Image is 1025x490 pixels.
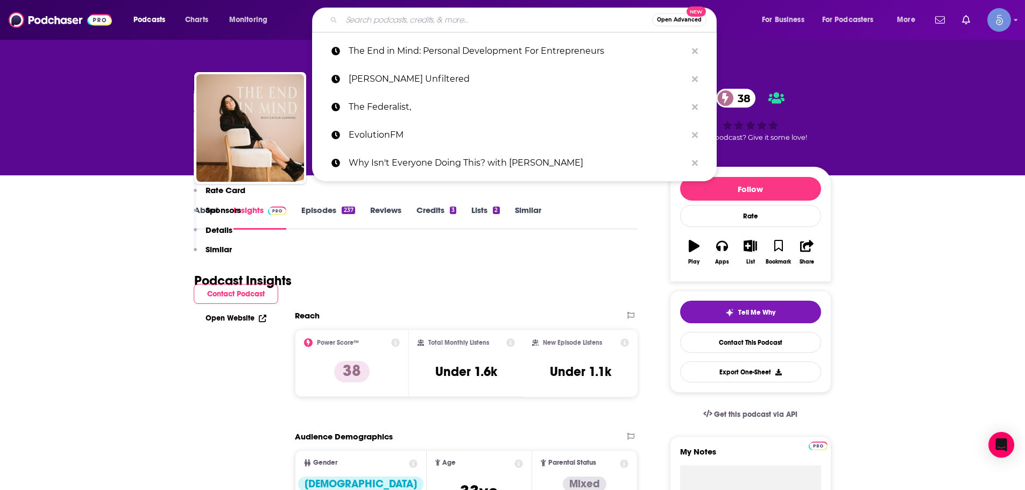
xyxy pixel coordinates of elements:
a: The End in Mind: Personal Development For Entrepreneurs [312,37,717,65]
button: Apps [708,233,736,272]
p: Similar [206,244,232,254]
h3: Under 1.1k [550,364,611,380]
div: Bookmark [766,259,791,265]
h2: New Episode Listens [543,339,602,346]
span: Charts [185,12,208,27]
label: My Notes [680,446,821,465]
button: List [736,233,764,272]
span: Get this podcast via API [714,410,797,419]
button: Sponsors [194,205,241,225]
div: List [746,259,755,265]
a: Show notifications dropdown [958,11,974,29]
a: Credits3 [416,205,456,230]
span: 38 [727,89,756,108]
div: Apps [715,259,729,265]
span: Good podcast? Give it some love! [694,133,807,141]
span: For Business [762,12,804,27]
span: Tell Me Why [738,308,775,317]
div: 3 [450,207,456,214]
p: The End in Mind: Personal Development For Entrepreneurs [349,37,687,65]
span: Podcasts [133,12,165,27]
a: Show notifications dropdown [931,11,949,29]
img: The End in Mind: Personal Development For Entrepreneurs [196,74,304,182]
div: Play [688,259,699,265]
button: Similar [194,244,232,264]
button: open menu [222,11,281,29]
p: The Federalist, [349,93,687,121]
button: open menu [889,11,929,29]
button: open menu [815,11,889,29]
span: Parental Status [548,459,596,466]
div: 2 [493,207,499,214]
div: Share [800,259,814,265]
span: Open Advanced [657,17,702,23]
div: 38Good podcast? Give it some love! [670,82,831,148]
button: Contact Podcast [194,284,278,304]
img: User Profile [987,8,1011,32]
div: 237 [342,207,355,214]
a: Lists2 [471,205,499,230]
button: open menu [754,11,818,29]
button: Export One-Sheet [680,361,821,382]
button: Follow [680,177,821,201]
span: More [897,12,915,27]
a: Open Website [206,314,266,323]
img: tell me why sparkle [725,308,734,317]
img: Podchaser - Follow, Share and Rate Podcasts [9,10,112,30]
button: Share [793,233,821,272]
h2: Total Monthly Listens [428,339,489,346]
span: Age [442,459,456,466]
a: The Federalist, [312,93,717,121]
img: Podchaser Pro [809,442,828,450]
a: Episodes237 [301,205,355,230]
a: 38 [716,89,756,108]
button: Show profile menu [987,8,1011,32]
span: For Podcasters [822,12,874,27]
h2: Audience Demographics [295,431,393,442]
button: Details [194,225,232,245]
a: Charts [178,11,215,29]
p: EvolutionFM [349,121,687,149]
a: Pro website [809,440,828,450]
h3: Under 1.6k [435,364,497,380]
a: Reviews [370,205,401,230]
span: Monitoring [229,12,267,27]
p: Roland Martin Unfiltered [349,65,687,93]
div: Search podcasts, credits, & more... [322,8,727,32]
button: Play [680,233,708,272]
input: Search podcasts, credits, & more... [342,11,652,29]
a: Contact This Podcast [680,332,821,353]
button: Bookmark [765,233,793,272]
span: Gender [313,459,337,466]
p: 38 [334,361,370,382]
span: New [687,6,706,17]
div: Rate [680,205,821,227]
button: Open AdvancedNew [652,13,706,26]
a: Get this podcast via API [695,401,807,428]
button: tell me why sparkleTell Me Why [680,301,821,323]
a: Why Isn't Everyone Doing This? with [PERSON_NAME] [312,149,717,177]
a: [PERSON_NAME] Unfiltered [312,65,717,93]
p: Sponsors [206,205,241,215]
a: EvolutionFM [312,121,717,149]
span: Logged in as Spiral5-G1 [987,8,1011,32]
button: open menu [126,11,179,29]
a: Similar [515,205,541,230]
p: Details [206,225,232,235]
p: Why Isn't Everyone Doing This? with Emily Fletcher [349,149,687,177]
h2: Reach [295,310,320,321]
div: Open Intercom Messenger [988,432,1014,458]
h2: Power Score™ [317,339,359,346]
